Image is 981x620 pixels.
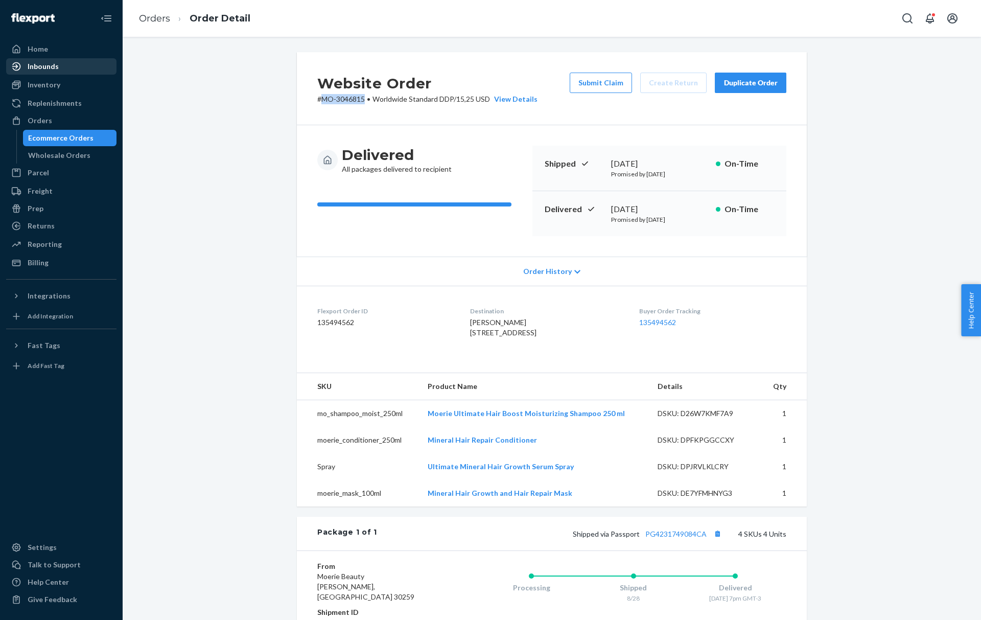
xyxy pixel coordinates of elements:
dt: Flexport Order ID [317,307,454,315]
a: Ecommerce Orders [23,130,117,146]
ol: breadcrumbs [131,4,259,34]
button: Open Search Box [897,8,918,29]
div: Give Feedback [28,594,77,605]
div: 8/28 [582,594,685,603]
th: Details [649,373,762,400]
div: Returns [28,221,55,231]
h2: Website Order [317,73,538,94]
a: Reporting [6,236,116,252]
div: Integrations [28,291,71,301]
dd: 135494562 [317,317,454,328]
a: Inventory [6,77,116,93]
p: On-Time [725,158,774,170]
button: Open account menu [942,8,963,29]
td: moerie_mask_100ml [297,480,419,507]
div: Orders [28,116,52,126]
a: 135494562 [639,318,676,327]
div: Package 1 of 1 [317,527,377,540]
button: Open notifications [920,8,940,29]
a: Home [6,41,116,57]
td: 1 [762,453,807,480]
dt: Destination [470,307,622,315]
button: Submit Claim [570,73,632,93]
div: 4 SKUs 4 Units [377,527,786,540]
p: # MO-3046815 / 15,25 USD [317,94,538,104]
div: Duplicate Order [723,78,778,88]
td: moerie_conditioner_250ml [297,427,419,453]
div: Freight [28,186,53,196]
a: Settings [6,539,116,556]
button: Copy tracking number [711,527,724,540]
span: • [367,95,370,103]
div: Ecommerce Orders [28,133,94,143]
div: Inbounds [28,61,59,72]
a: Replenishments [6,95,116,111]
button: Duplicate Order [715,73,786,93]
button: Create Return [640,73,707,93]
div: Home [28,44,48,54]
td: 1 [762,400,807,427]
div: Wholesale Orders [28,150,90,160]
div: Processing [480,583,582,593]
td: Spray [297,453,419,480]
div: DSKU: DE7YFMHNYG3 [658,488,754,498]
a: Mineral Hair Repair Conditioner [428,435,537,444]
div: DSKU: DPFKPGGCCXY [658,435,754,445]
button: View Details [490,94,538,104]
span: Shipped via Passport [573,530,724,538]
a: PG4231749084CA [645,530,707,538]
a: Add Fast Tag [6,358,116,374]
p: On-Time [725,203,774,215]
p: Delivered [545,203,603,215]
a: Freight [6,183,116,199]
div: Add Fast Tag [28,361,64,370]
th: Product Name [419,373,649,400]
span: [PERSON_NAME] [STREET_ADDRESS] [470,318,536,337]
div: Add Integration [28,312,73,320]
div: DSKU: DPJRVLKLCRY [658,462,754,472]
a: Add Integration [6,308,116,325]
div: Replenishments [28,98,82,108]
div: [DATE] [611,203,708,215]
td: mo_shampoo_moist_250ml [297,400,419,427]
p: Promised by [DATE] [611,170,708,178]
p: Shipped [545,158,603,170]
h3: Delivered [342,146,452,164]
div: Settings [28,542,57,553]
button: Help Center [961,284,981,336]
button: Close Navigation [96,8,116,29]
a: Parcel [6,165,116,181]
a: Order Detail [190,13,250,24]
div: Shipped [582,583,685,593]
div: Reporting [28,239,62,249]
td: 1 [762,480,807,507]
button: Give Feedback [6,591,116,608]
dt: Buyer Order Tracking [639,307,786,315]
img: Flexport logo [11,13,55,24]
a: Returns [6,218,116,234]
a: Mineral Hair Growth and Hair Repair Mask [428,489,572,497]
td: 1 [762,427,807,453]
div: Fast Tags [28,340,60,351]
a: Orders [6,112,116,129]
dt: Shipment ID [317,607,439,617]
span: Worldwide Standard DDP [372,95,454,103]
a: Moerie Ultimate Hair Boost Moisturizing Shampoo 250 ml [428,409,625,418]
button: Fast Tags [6,337,116,354]
dt: From [317,561,439,571]
a: Billing [6,255,116,271]
div: Delivered [684,583,786,593]
div: [DATE] [611,158,708,170]
a: Inbounds [6,58,116,75]
button: Integrations [6,288,116,304]
a: Wholesale Orders [23,147,117,164]
a: Orders [139,13,170,24]
div: Parcel [28,168,49,178]
span: Order History [523,266,572,277]
a: Help Center [6,574,116,590]
div: Help Center [28,577,69,587]
div: DSKU: D26W7KMF7A9 [658,408,754,419]
div: Inventory [28,80,60,90]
